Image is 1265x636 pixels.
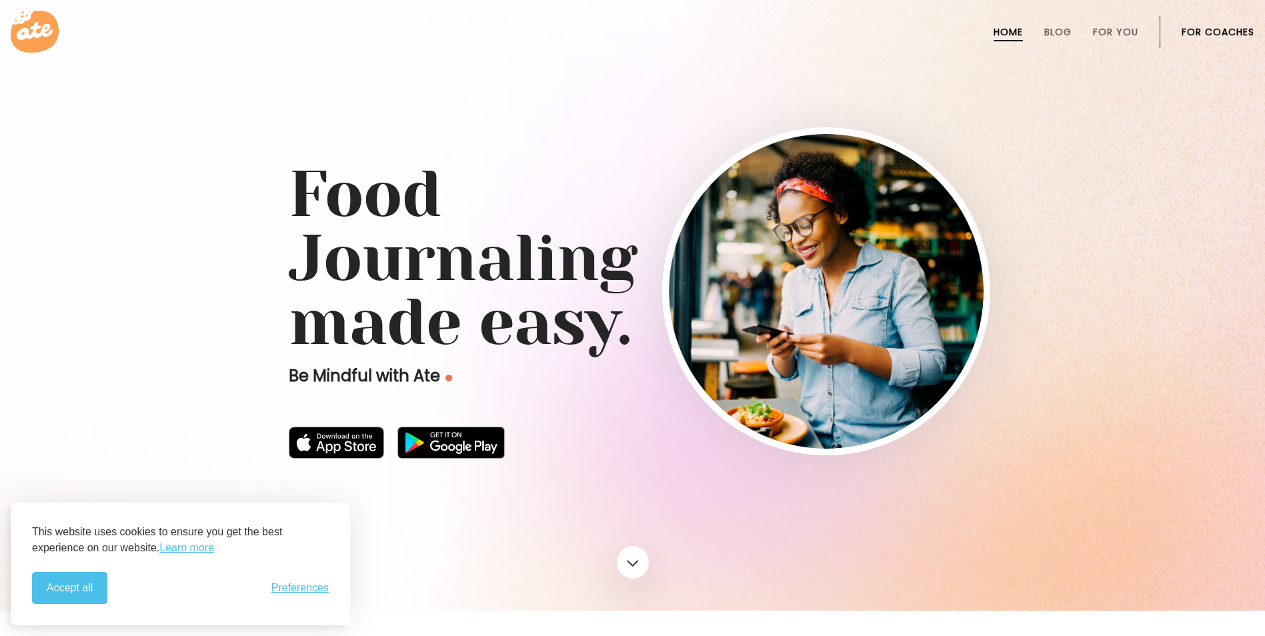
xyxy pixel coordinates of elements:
[397,427,505,459] img: badge-download-google.png
[1182,27,1254,37] a: For Coaches
[32,572,107,604] button: Accept all cookies
[289,427,385,459] img: badge-download-apple.svg
[32,524,329,556] p: This website uses cookies to ensure you get the best experience on our website.
[994,27,1023,37] a: Home
[1093,27,1138,37] a: For You
[289,365,662,387] p: Be Mindful with Ate
[271,582,329,594] button: Toggle preferences
[669,134,984,449] img: home-hero-img-rounded.png
[1044,27,1072,37] a: Blog
[159,540,214,556] a: Learn more
[271,582,329,594] span: Preferences
[289,163,977,355] h1: Food Journaling made easy.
